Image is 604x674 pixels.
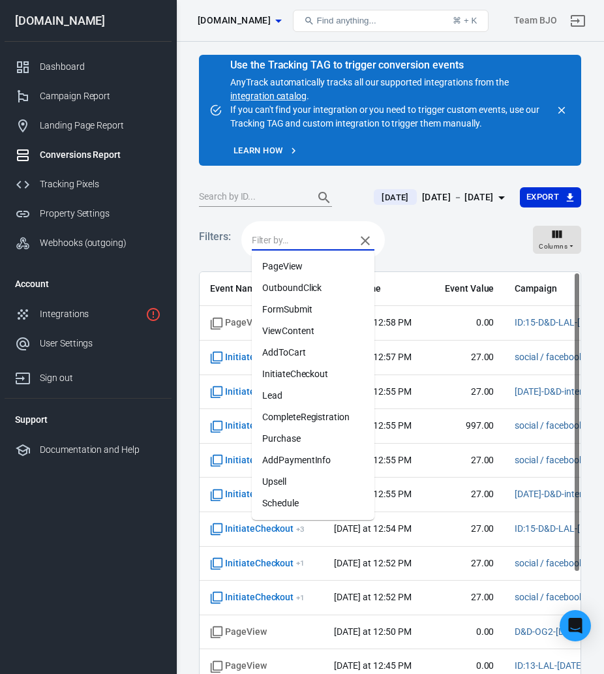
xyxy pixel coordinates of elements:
li: Support [5,404,172,435]
div: Integrations [40,307,140,321]
a: User Settings [5,329,172,358]
a: social / facebook [515,352,583,362]
a: social / facebook [515,592,583,602]
time: 2025-10-15T12:45:46+08:00 [334,660,411,671]
span: social / facebook [515,420,583,433]
a: Landing Page Report [5,111,172,140]
div: Landing Page Report [40,119,161,132]
time: 2025-10-15T12:57:16+08:00 [334,352,411,362]
time: 2025-10-15T12:50:20+08:00 [334,626,411,637]
li: Lead [252,385,374,406]
div: Sign out [40,371,161,385]
time: 2025-10-15T12:58:51+08:00 [334,317,411,328]
span: Find anything... [317,16,376,25]
span: InitiateCheckout [210,557,305,570]
a: social / facebook [515,455,583,465]
div: Account id: prrV3eoo [514,14,557,27]
div: [DOMAIN_NAME] [5,15,172,27]
button: Search [309,182,340,213]
a: Dashboard [5,52,172,82]
span: social / facebook [515,591,583,604]
span: brandijonesofficial.com [198,12,271,29]
span: 27.00 [440,557,494,570]
li: InitiateCheckout [252,363,374,385]
li: AddToCart [252,342,374,363]
sup: + 1 [296,593,305,602]
div: User Settings [40,337,161,350]
span: Standard event name [210,316,267,329]
button: Export [520,187,581,207]
span: 0.00 [440,660,494,673]
span: 0.00 [440,626,494,639]
time: 2025-10-15T12:55:09+08:00 [334,455,411,465]
span: InitiateCheckout [210,386,305,399]
li: Purchase [252,428,374,450]
sup: + 3 [296,525,305,534]
div: [DATE] － [DATE] [422,189,494,206]
a: Campaign Report [5,82,172,111]
li: CompleteRegistration [252,406,374,428]
span: 27.00 [440,488,494,501]
button: close [552,101,571,119]
li: Schedule [252,493,374,514]
li: AdLeadInitialLead [252,514,374,536]
time: 2025-10-15T12:52:33+08:00 [334,558,411,568]
div: ⌘ + K [453,16,477,25]
span: [DATE] [376,191,414,204]
div: Property Settings [40,207,161,221]
time: 2025-10-15T12:55:45+08:00 [334,420,411,431]
button: Find anything...⌘ + K [293,10,489,32]
a: Learn how [230,141,301,161]
span: InitiateCheckout [210,523,305,536]
div: Conversions Report [40,148,161,162]
span: InitiateCheckout [210,591,305,604]
span: social / facebook [515,351,583,364]
li: AddPaymentInfo [252,450,374,471]
time: 2025-10-15T12:55:00+08:00 [334,489,411,499]
li: FormSubmit [252,299,374,320]
span: 27.00 [440,351,494,364]
div: Documentation and Help [40,443,161,457]
span: 997.00 [440,420,494,433]
li: Upsell [252,471,374,493]
span: InitiateCheckout [210,454,305,467]
span: Event Value [440,283,494,296]
span: Standard event name [210,660,267,673]
a: social / facebook [515,558,583,568]
span: 0.00 [440,316,494,329]
sup: + 1 [296,559,305,568]
input: Search by ID... [199,189,303,206]
li: OutboundClick [252,277,374,299]
a: social / facebook [515,420,583,431]
time: 2025-10-15T12:55:53+08:00 [334,386,411,397]
span: 27.00 [440,591,494,604]
div: Open Intercom Messenger [560,610,591,641]
li: Account [5,268,172,299]
a: Webhooks (outgoing) [5,228,172,258]
span: Event Time [334,283,418,296]
div: AnyTrack automatically tracks all our supported integrations from the . If you can't find your in... [230,60,545,130]
span: Event Name [210,283,313,296]
div: Webhooks (outgoing) [40,236,161,250]
div: Tracking Pixels [40,177,161,191]
h5: Filters: [199,216,231,258]
span: InitiateCheckout [210,351,305,364]
time: 2025-10-15T12:52:33+08:00 [334,592,411,602]
time: 2025-10-15T12:54:27+08:00 [334,523,411,534]
span: social / facebook [515,557,583,570]
a: Property Settings [5,199,172,228]
a: Integrations [5,299,172,329]
button: [DATE][DATE] － [DATE] [363,187,519,208]
span: 27.00 [440,454,494,467]
div: Dashboard [40,60,161,74]
span: InitiateCheckout [210,488,305,501]
a: Sign out [5,358,172,393]
input: Filter by… [252,232,349,249]
a: Tracking Pixels [5,170,172,199]
button: [DOMAIN_NAME] [192,8,286,33]
span: Columns [539,241,567,253]
li: PageView [252,256,374,277]
div: Use the Tracking TAG to trigger conversion events [230,59,545,72]
span: social / facebook [515,454,583,467]
span: 27.00 [440,523,494,536]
